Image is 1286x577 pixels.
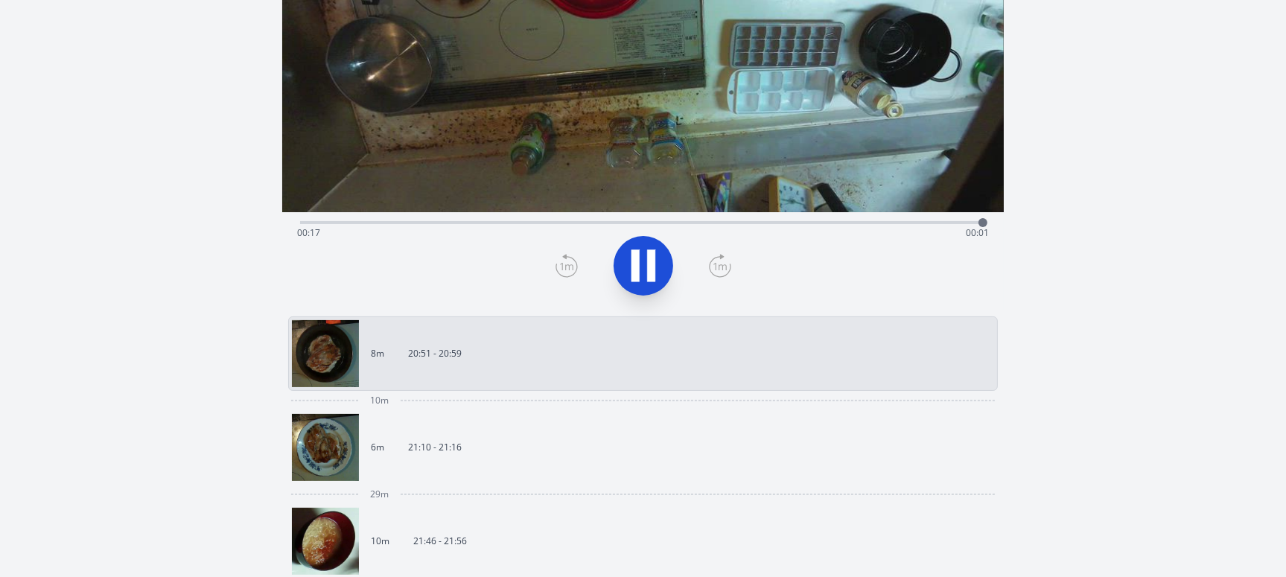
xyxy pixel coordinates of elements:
[292,508,359,575] img: 250917124646_thumb.jpeg
[966,226,989,239] span: 00:01
[371,348,384,360] p: 8m
[370,395,389,407] span: 10m
[408,441,462,453] p: 21:10 - 21:16
[408,348,462,360] p: 20:51 - 20:59
[371,441,384,453] p: 6m
[297,226,320,239] span: 00:17
[292,320,359,387] img: 250917115159_thumb.jpeg
[292,414,359,481] img: 250917121111_thumb.jpeg
[413,535,467,547] p: 21:46 - 21:56
[371,535,389,547] p: 10m
[370,488,389,500] span: 29m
